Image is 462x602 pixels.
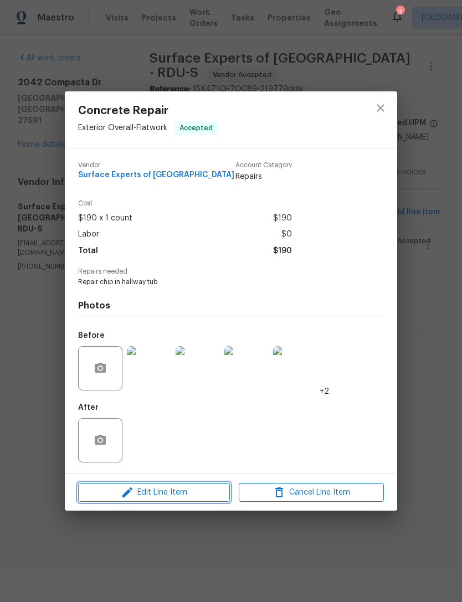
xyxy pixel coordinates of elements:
[320,386,329,397] span: +2
[239,483,384,502] button: Cancel Line Item
[175,122,217,133] span: Accepted
[78,227,99,243] span: Labor
[78,210,132,227] span: $190 x 1 count
[367,95,394,121] button: close
[78,200,292,207] span: Cost
[78,300,384,311] h4: Photos
[78,124,167,131] span: Exterior Overall - Flatwork
[273,210,292,227] span: $190
[78,277,353,287] span: Repair chip in hallway tub
[78,404,99,411] h5: After
[396,7,404,18] div: 3
[81,486,227,500] span: Edit Line Item
[273,243,292,259] span: $190
[78,171,234,179] span: Surface Experts of [GEOGRAPHIC_DATA]
[78,105,218,117] span: Concrete Repair
[78,332,105,339] h5: Before
[78,483,230,502] button: Edit Line Item
[78,162,234,169] span: Vendor
[235,162,292,169] span: Account Category
[235,171,292,182] span: Repairs
[78,268,384,275] span: Repairs needed
[242,486,381,500] span: Cancel Line Item
[78,243,98,259] span: Total
[281,227,292,243] span: $0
